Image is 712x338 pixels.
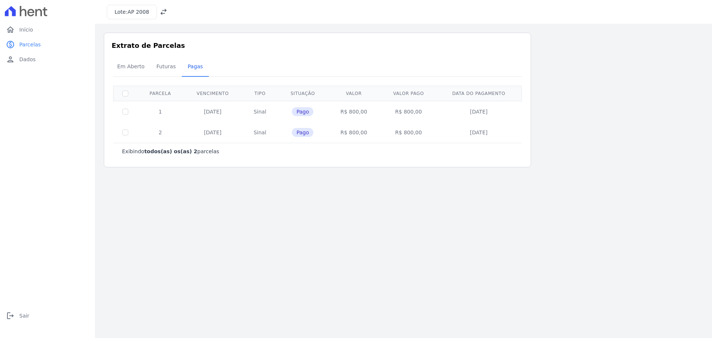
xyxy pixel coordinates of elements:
th: Data do pagamento [437,86,521,101]
th: Parcela [137,86,183,101]
h3: Lote: [115,8,149,16]
th: Vencimento [183,86,242,101]
td: R$ 800,00 [380,122,437,143]
input: Só é possível selecionar pagamentos em aberto [122,129,128,135]
i: logout [6,311,15,320]
a: logoutSair [3,308,92,323]
a: paidParcelas [3,37,92,52]
th: Valor pago [380,86,437,101]
span: Pago [292,128,313,137]
td: [DATE] [183,101,242,122]
i: home [6,25,15,34]
span: Parcelas [19,41,41,48]
b: todos(as) os(as) 2 [144,148,197,154]
th: Valor [327,86,380,101]
td: 1 [137,101,183,122]
th: Situação [278,86,327,101]
span: Sair [19,312,29,319]
a: Em Aberto [111,58,151,77]
td: R$ 800,00 [380,101,437,122]
span: Em Aberto [113,59,149,74]
span: Dados [19,56,36,63]
a: personDados [3,52,92,67]
span: Pago [292,107,313,116]
h3: Extrato de Parcelas [112,40,523,50]
td: 2 [137,122,183,143]
td: [DATE] [437,122,521,143]
i: paid [6,40,15,49]
i: person [6,55,15,64]
td: [DATE] [183,122,242,143]
span: Pagas [183,59,207,74]
td: Sinal [242,101,278,122]
td: [DATE] [437,101,521,122]
input: Só é possível selecionar pagamentos em aberto [122,109,128,115]
a: homeInício [3,22,92,37]
span: Futuras [152,59,180,74]
td: R$ 800,00 [327,122,380,143]
a: Pagas [182,58,209,77]
th: Tipo [242,86,278,101]
p: Exibindo parcelas [122,148,219,155]
a: Futuras [151,58,182,77]
span: Início [19,26,33,33]
td: R$ 800,00 [327,101,380,122]
span: AP 2008 [128,9,149,15]
td: Sinal [242,122,278,143]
